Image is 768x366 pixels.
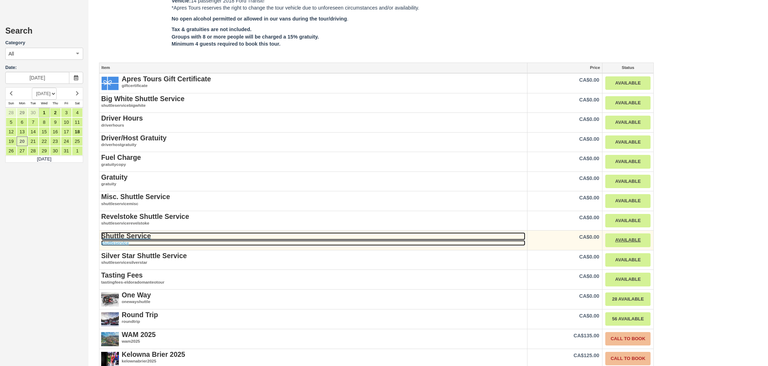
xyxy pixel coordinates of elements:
a: 30 [28,108,39,117]
a: 16 [50,127,61,136]
strong: CA$0.00 [579,97,599,103]
a: Available [605,155,651,169]
strong: Revelstoke Shuttle Service [101,213,189,220]
a: Big White Shuttle Serviceshuttleservicebigwhite [101,95,525,109]
em: gratuity [101,181,525,187]
td: [DATE] [6,156,83,163]
a: 25 [72,136,83,146]
em: shuttleservicesilverstar [101,260,525,266]
img: giftcertificate.png [101,75,119,93]
strong: Fuel Charge [101,153,141,161]
a: Price [527,63,602,73]
img: S53-1 [101,291,119,309]
span: CA$125.00 [573,353,599,358]
a: Available [605,194,651,208]
em: shuttleservicebigwhite [101,103,525,109]
strong: Silver Star Shuttle Service [101,252,187,260]
a: Shuttle Serviceshuttleservice [101,232,525,246]
a: Kelowna Brier 2025kelownabrier2025 [101,351,525,364]
strong: CA$0.00 [579,215,599,220]
th: Wed [39,100,50,108]
strong: WAM 2025 [122,331,156,338]
label: Date: [5,64,83,71]
a: 12 [6,127,17,136]
th: Sat [72,100,83,108]
a: Fuel Chargegratuitycopy [101,154,525,167]
strong: Kelowna Brier 2025 [122,350,185,358]
strong: Driver/Host Gratuity [101,134,167,142]
a: 28 [6,108,17,117]
strong: Minimum 4 guests required to book this tour. [172,41,281,47]
a: 31 [61,146,72,156]
strong: Big White Shuttle Service [101,95,184,103]
a: Available [605,135,651,149]
a: Call to Book [605,352,651,366]
a: 4 [72,108,83,117]
strong: Apres Tours Gift Certificate [122,75,211,83]
a: 6 [17,117,28,127]
em: shuttleservice [101,240,525,246]
a: Available [605,273,651,286]
strong: Tax & gratuities are not included. [172,27,252,32]
a: Available [605,214,651,228]
a: 1 [72,146,83,156]
strong: Tasting Fees [101,271,143,279]
a: 3 [61,108,72,117]
th: Tue [28,100,39,108]
a: 24 [61,136,72,146]
a: 7 [28,117,39,127]
img: S108-1 [101,331,119,349]
a: Available [605,96,651,110]
a: 22 [39,136,50,146]
a: Driver Hoursdriverhours [101,115,525,128]
a: 26 [6,146,17,156]
a: 5 [6,117,17,127]
strong: No open alcohol permitted or allowed in our vans during the tour/driving [172,16,347,22]
em: wam2025 [101,338,525,344]
em: shuttleservicemisc [101,201,525,207]
a: Misc. Shuttle Serviceshuttleservicemisc [101,193,525,207]
em: driverhostgratuity [101,142,525,148]
a: Round Triproundtrip [101,311,525,325]
a: Driver/Host Gratuitydriverhostgratuity [101,134,525,148]
em: onewayshuttle [101,299,525,305]
a: Call to Book [605,332,651,346]
span: All [8,50,14,57]
a: 17 [61,127,72,136]
strong: CA$0.00 [579,254,599,260]
em: shuttleservicerevelstoke [101,220,525,226]
a: Available [605,116,651,129]
strong: CA$0.00 [579,293,599,299]
a: 13 [17,127,28,136]
em: tastingfees-eldoradomanteotour [101,279,525,285]
a: 27 [17,146,28,156]
strong: CA$0.00 [579,136,599,142]
a: Apres Tours Gift Certificategiftcertificate [101,75,525,89]
em: gratuitycopy [101,162,525,168]
button: All [5,48,83,60]
a: 18 [72,127,83,136]
strong: CA$0.00 [579,156,599,161]
a: WAM 2025wam2025 [101,331,525,344]
strong: CA$0.00 [579,175,599,181]
a: 29 [17,108,28,117]
strong: Gratuity [101,173,128,181]
a: 28 [28,146,39,156]
label: Category [5,40,83,46]
a: 29 [39,146,50,156]
strong: CA$0.00 [579,195,599,201]
strong: CA$0.00 [579,313,599,319]
a: One Wayonewayshuttle [101,291,525,305]
span: CA$135.00 [573,333,599,338]
a: 8 [39,117,50,127]
a: 56 Available [605,312,651,326]
a: 14 [28,127,39,136]
strong: Round Trip [122,311,158,319]
th: Mon [17,100,28,108]
a: Available [605,76,651,90]
a: Available [605,233,651,247]
a: 19 [6,136,17,146]
a: 1 [39,108,50,117]
a: 10 [61,117,72,127]
strong: Driver Hours [101,114,143,122]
